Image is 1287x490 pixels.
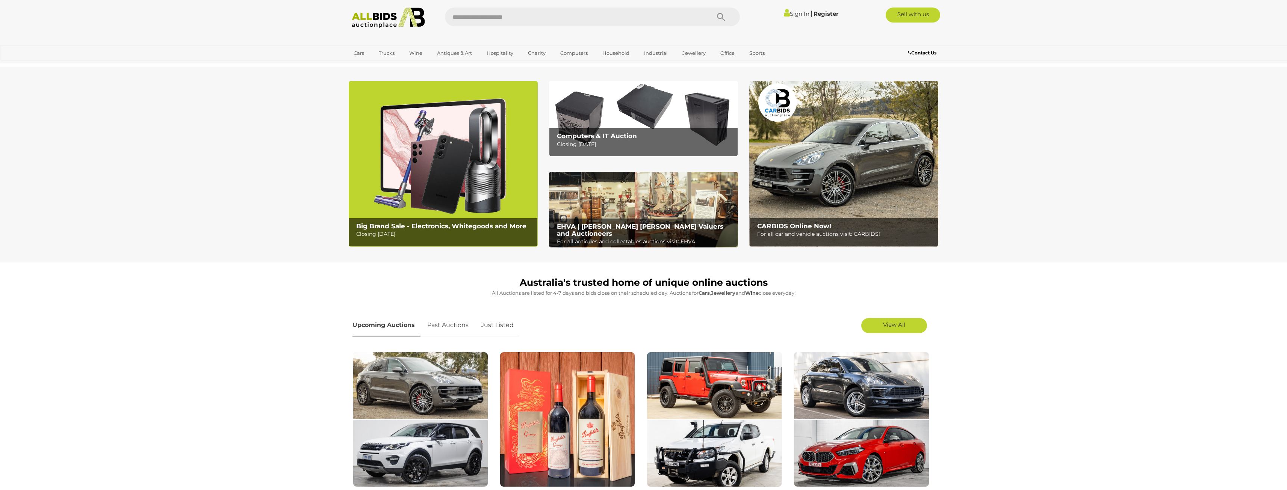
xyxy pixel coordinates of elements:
[794,352,929,487] img: Sydney Car Auctions
[811,9,812,18] span: |
[356,229,533,239] p: Closing [DATE]
[352,289,935,297] p: All Auctions are listed for 4-7 days and bids close on their scheduled day. Auctions for , and cl...
[349,59,412,72] a: [GEOGRAPHIC_DATA]
[814,10,838,17] a: Register
[757,229,934,239] p: For all car and vehicle auctions visit: CARBIDS!
[861,318,927,333] a: View All
[699,290,710,296] strong: Cars
[549,81,738,157] a: Computers & IT Auction Computers & IT Auction Closing [DATE]
[549,172,738,248] a: EHVA | Evans Hastings Valuers and Auctioneers EHVA | [PERSON_NAME] [PERSON_NAME] Valuers and Auct...
[886,8,940,23] a: Sell with us
[744,47,770,59] a: Sports
[555,47,593,59] a: Computers
[597,47,634,59] a: Household
[711,290,735,296] strong: Jewellery
[356,222,526,230] b: Big Brand Sale - Electronics, Whitegoods and More
[348,8,429,28] img: Allbids.com.au
[352,277,935,288] h1: Australia's trusted home of unique online auctions
[432,47,477,59] a: Antiques & Art
[374,47,399,59] a: Trucks
[908,49,938,57] a: Contact Us
[482,47,518,59] a: Hospitality
[757,222,831,230] b: CARBIDS Online Now!
[745,290,759,296] strong: Wine
[647,352,782,487] img: Commercial and 4x4 Vehicles
[500,352,635,487] img: Wine & Spirits
[523,47,550,59] a: Charity
[549,172,738,248] img: EHVA | Evans Hastings Valuers and Auctioneers
[678,47,711,59] a: Jewellery
[784,10,809,17] a: Sign In
[639,47,673,59] a: Industrial
[349,81,538,247] img: Big Brand Sale - Electronics, Whitegoods and More
[549,81,738,157] img: Computers & IT Auction
[475,314,519,336] a: Just Listed
[749,81,938,247] a: CARBIDS Online Now! CARBIDS Online Now! For all car and vehicle auctions visit: CARBIDS!
[349,47,369,59] a: Cars
[422,314,474,336] a: Past Auctions
[557,132,637,140] b: Computers & IT Auction
[557,140,734,149] p: Closing [DATE]
[883,321,905,328] span: View All
[749,81,938,247] img: CARBIDS Online Now!
[702,8,740,26] button: Search
[557,223,723,237] b: EHVA | [PERSON_NAME] [PERSON_NAME] Valuers and Auctioneers
[908,50,936,56] b: Contact Us
[404,47,427,59] a: Wine
[352,314,420,336] a: Upcoming Auctions
[715,47,740,59] a: Office
[353,352,488,487] img: Premium and Prestige Cars
[557,237,734,246] p: For all antiques and collectables auctions visit: EHVA
[349,81,538,247] a: Big Brand Sale - Electronics, Whitegoods and More Big Brand Sale - Electronics, Whitegoods and Mo...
